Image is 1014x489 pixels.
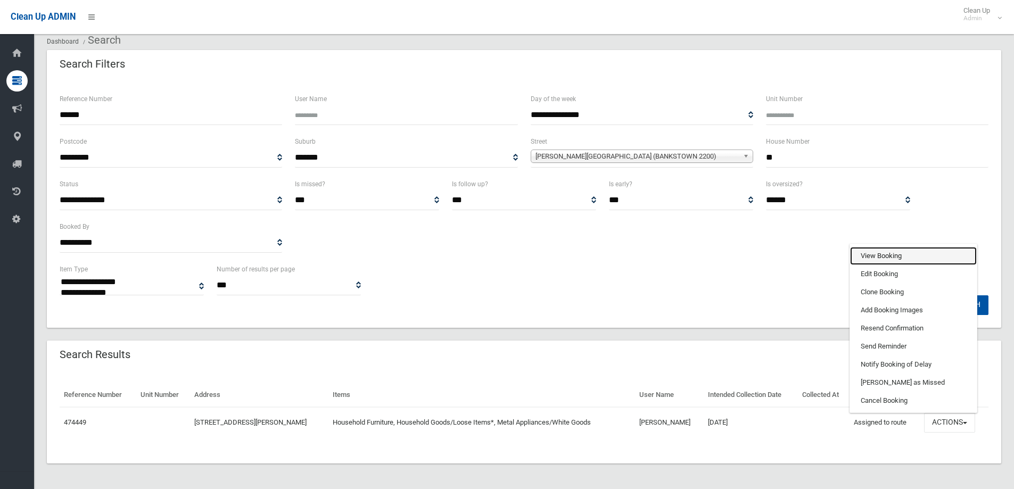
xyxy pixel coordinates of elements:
[60,178,78,190] label: Status
[963,14,990,22] small: Admin
[850,247,977,265] a: View Booking
[531,136,547,147] label: Street
[60,93,112,105] label: Reference Number
[190,383,329,407] th: Address
[850,319,977,337] a: Resend Confirmation
[635,407,704,438] td: [PERSON_NAME]
[295,93,327,105] label: User Name
[850,374,977,392] a: [PERSON_NAME] as Missed
[635,383,704,407] th: User Name
[850,283,977,301] a: Clone Booking
[328,407,635,438] td: Household Furniture, Household Goods/Loose Items*, Metal Appliances/White Goods
[704,383,798,407] th: Intended Collection Date
[704,407,798,438] td: [DATE]
[194,418,307,426] a: [STREET_ADDRESS][PERSON_NAME]
[766,93,803,105] label: Unit Number
[766,178,803,190] label: Is oversized?
[850,392,977,410] a: Cancel Booking
[958,6,1001,22] span: Clean Up
[60,221,89,233] label: Booked By
[217,263,295,275] label: Number of results per page
[64,418,86,426] a: 474449
[60,383,136,407] th: Reference Number
[295,136,316,147] label: Suburb
[295,178,325,190] label: Is missed?
[11,12,76,22] span: Clean Up ADMIN
[47,38,79,45] a: Dashboard
[798,383,850,407] th: Collected At
[850,301,977,319] a: Add Booking Images
[47,344,143,365] header: Search Results
[850,337,977,355] a: Send Reminder
[328,383,635,407] th: Items
[60,263,88,275] label: Item Type
[136,383,190,407] th: Unit Number
[609,178,632,190] label: Is early?
[452,178,488,190] label: Is follow up?
[80,30,121,50] li: Search
[47,54,138,74] header: Search Filters
[850,355,977,374] a: Notify Booking of Delay
[535,150,739,163] span: [PERSON_NAME][GEOGRAPHIC_DATA] (BANKSTOWN 2200)
[924,413,975,433] button: Actions
[850,407,920,438] td: Assigned to route
[531,93,576,105] label: Day of the week
[766,136,810,147] label: House Number
[60,136,87,147] label: Postcode
[850,265,977,283] a: Edit Booking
